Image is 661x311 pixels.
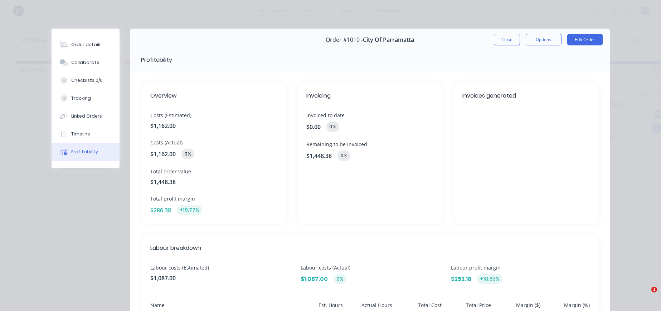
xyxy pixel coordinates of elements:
[334,274,346,284] div: 0%
[150,150,176,158] span: $1,162.00
[52,107,120,125] button: Linked Orders
[177,205,202,215] div: +19.77%
[150,178,278,186] span: $1,448.38
[451,264,590,271] span: Labour profit margin
[567,34,603,45] button: Edit Order
[71,131,90,137] div: Timeline
[477,274,502,284] div: +18.83%
[141,56,172,64] div: Profitability
[451,275,471,283] span: $252.18
[52,54,120,71] button: Collaborate
[150,92,278,100] span: Overview
[526,34,562,45] button: Options
[181,149,194,159] div: 0%
[306,152,332,160] span: $1,448.38
[337,150,350,161] div: 0 %
[150,139,278,146] span: Costs (Actual)
[150,168,278,175] span: Total order value
[363,36,414,43] span: City Of Parramatta
[52,71,120,89] button: Checklists 0/0
[52,36,120,54] button: Order details
[301,275,328,283] span: $1,087.00
[52,125,120,143] button: Timeline
[71,113,102,119] div: Linked Orders
[637,287,654,304] iframe: Intercom live chat
[150,122,278,130] span: $1,162.00
[71,41,102,48] div: Order details
[494,34,520,45] button: Close
[71,59,99,66] div: Collaborate
[462,92,590,100] span: Invoices generated
[150,206,171,214] span: $286.38
[326,36,363,43] span: Order #1010 -
[52,89,120,107] button: Tracking
[326,122,339,132] div: 0 %
[150,112,278,119] span: Costs (Estimated)
[150,244,590,252] span: Labour breakdown
[52,143,120,161] button: Profitability
[301,264,439,271] span: Labour costs (Actual)
[71,149,98,155] div: Profitability
[651,287,657,292] span: 1
[71,95,91,102] div: Tracking
[306,92,434,100] span: Invoicing
[306,123,321,131] span: $0.00
[150,274,289,282] span: $1,087.00
[150,195,278,202] span: Total profit margin
[306,112,434,119] span: Invoiced to date
[71,77,103,84] div: Checklists 0/0
[150,264,289,271] span: Labour costs (Estimated)
[306,140,434,148] span: Remaining to be invoiced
